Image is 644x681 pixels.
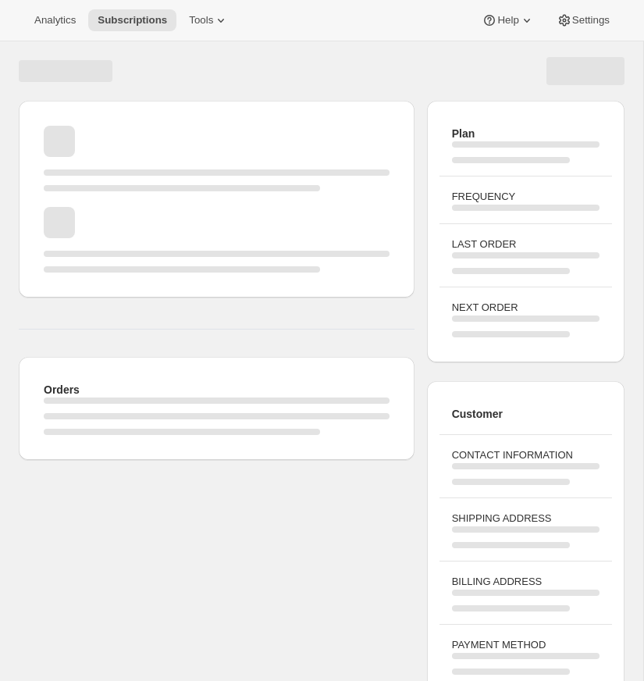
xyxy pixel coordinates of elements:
[189,14,213,27] span: Tools
[547,9,619,31] button: Settings
[98,14,167,27] span: Subscriptions
[572,14,610,27] span: Settings
[44,382,390,398] h2: Orders
[452,637,600,653] h3: PAYMENT METHOD
[452,406,600,422] h2: Customer
[34,14,76,27] span: Analytics
[25,9,85,31] button: Analytics
[452,574,600,590] h3: BILLING ADDRESS
[452,126,600,141] h2: Plan
[180,9,238,31] button: Tools
[452,300,600,316] h3: NEXT ORDER
[452,447,600,463] h3: CONTACT INFORMATION
[497,14,518,27] span: Help
[452,237,600,252] h3: LAST ORDER
[452,511,600,526] h3: SHIPPING ADDRESS
[452,189,600,205] h3: FREQUENCY
[472,9,543,31] button: Help
[88,9,176,31] button: Subscriptions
